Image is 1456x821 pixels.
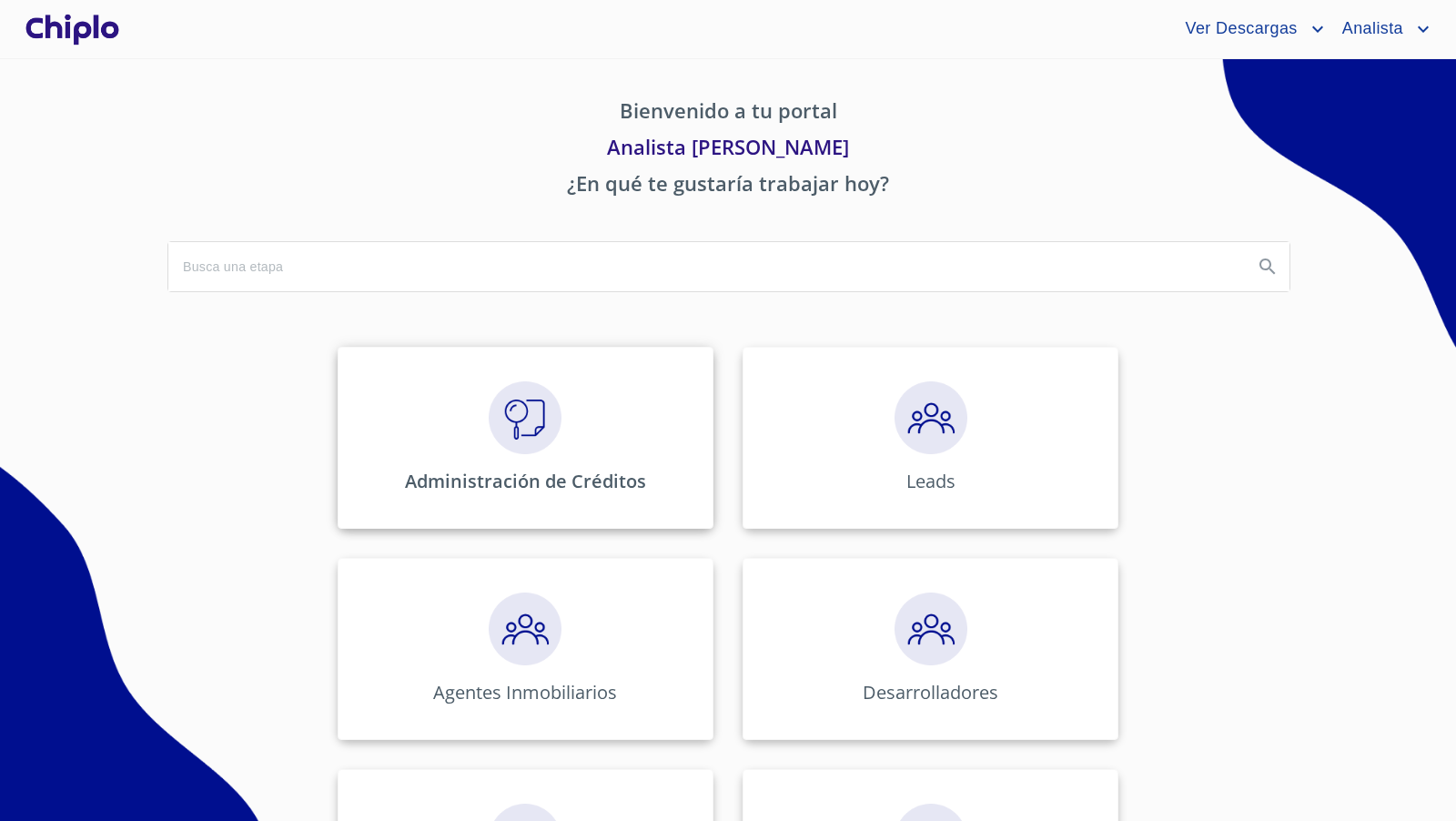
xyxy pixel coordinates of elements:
[1329,15,1412,44] span: Analista
[895,381,967,454] img: megaClickPrecalificacion.png
[167,132,1289,168] p: Analista [PERSON_NAME]
[1329,15,1434,44] button: account of current user
[1171,15,1328,44] button: account of current user
[895,593,967,665] img: megaClickPrecalificacion.png
[167,168,1289,205] p: ¿En qué te gustaría trabajar hoy?
[167,96,1289,132] p: Bienvenido a tu portal
[405,469,646,493] p: Administración de Créditos
[1171,15,1306,44] span: Ver Descargas
[433,680,617,704] p: Agentes Inmobiliarios
[863,680,998,704] p: Desarrolladores
[906,469,955,493] p: Leads
[489,593,561,665] img: megaClickPrecalificacion.png
[1246,245,1289,289] button: Search
[168,242,1239,291] input: search
[489,381,561,454] img: megaClickVerifiacion.png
